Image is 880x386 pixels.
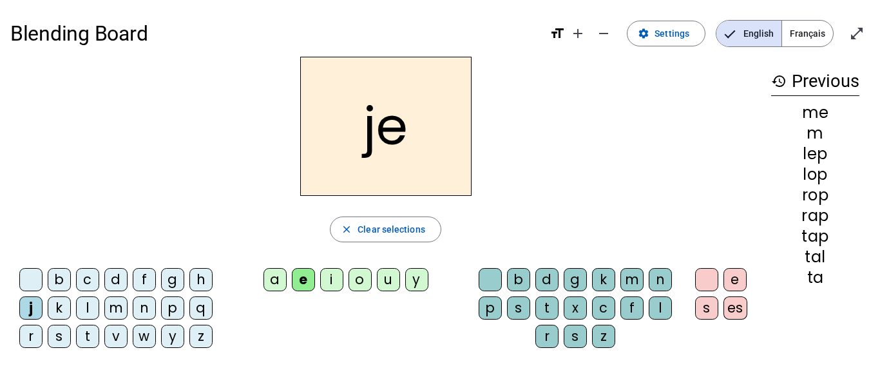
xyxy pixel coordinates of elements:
[550,26,565,41] mat-icon: format_size
[535,325,559,348] div: r
[104,268,128,291] div: d
[479,296,502,320] div: p
[76,268,99,291] div: c
[620,268,644,291] div: m
[320,268,343,291] div: i
[358,222,425,237] span: Clear selections
[695,296,718,320] div: s
[771,67,859,96] h3: Previous
[591,21,617,46] button: Decrease font size
[638,28,649,39] mat-icon: settings
[104,325,128,348] div: v
[189,268,213,291] div: h
[844,21,870,46] button: Enter full screen
[189,325,213,348] div: z
[655,26,689,41] span: Settings
[564,268,587,291] div: g
[627,21,705,46] button: Settings
[300,57,472,196] h2: je
[771,229,859,244] div: tap
[507,268,530,291] div: b
[104,296,128,320] div: m
[76,325,99,348] div: t
[161,268,184,291] div: g
[330,217,441,242] button: Clear selections
[565,21,591,46] button: Increase font size
[133,268,156,291] div: f
[10,13,539,54] h1: Blending Board
[592,296,615,320] div: c
[570,26,586,41] mat-icon: add
[405,268,428,291] div: y
[161,325,184,348] div: y
[771,105,859,121] div: me
[592,325,615,348] div: z
[649,296,672,320] div: l
[19,325,43,348] div: r
[771,73,787,89] mat-icon: history
[76,296,99,320] div: l
[596,26,611,41] mat-icon: remove
[189,296,213,320] div: q
[19,296,43,320] div: j
[48,268,71,291] div: b
[592,268,615,291] div: k
[723,268,747,291] div: e
[133,325,156,348] div: w
[564,325,587,348] div: s
[48,325,71,348] div: s
[649,268,672,291] div: n
[263,268,287,291] div: a
[771,188,859,203] div: rop
[341,224,352,235] mat-icon: close
[349,268,372,291] div: o
[133,296,156,320] div: n
[48,296,71,320] div: k
[535,268,559,291] div: d
[507,296,530,320] div: s
[377,268,400,291] div: u
[771,146,859,162] div: lep
[782,21,833,46] span: Français
[620,296,644,320] div: f
[716,20,834,47] mat-button-toggle-group: Language selection
[535,296,559,320] div: t
[716,21,781,46] span: English
[849,26,865,41] mat-icon: open_in_full
[771,167,859,182] div: lop
[292,268,315,291] div: e
[771,126,859,141] div: m
[771,270,859,285] div: ta
[723,296,747,320] div: es
[564,296,587,320] div: x
[771,208,859,224] div: rap
[771,249,859,265] div: tal
[161,296,184,320] div: p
